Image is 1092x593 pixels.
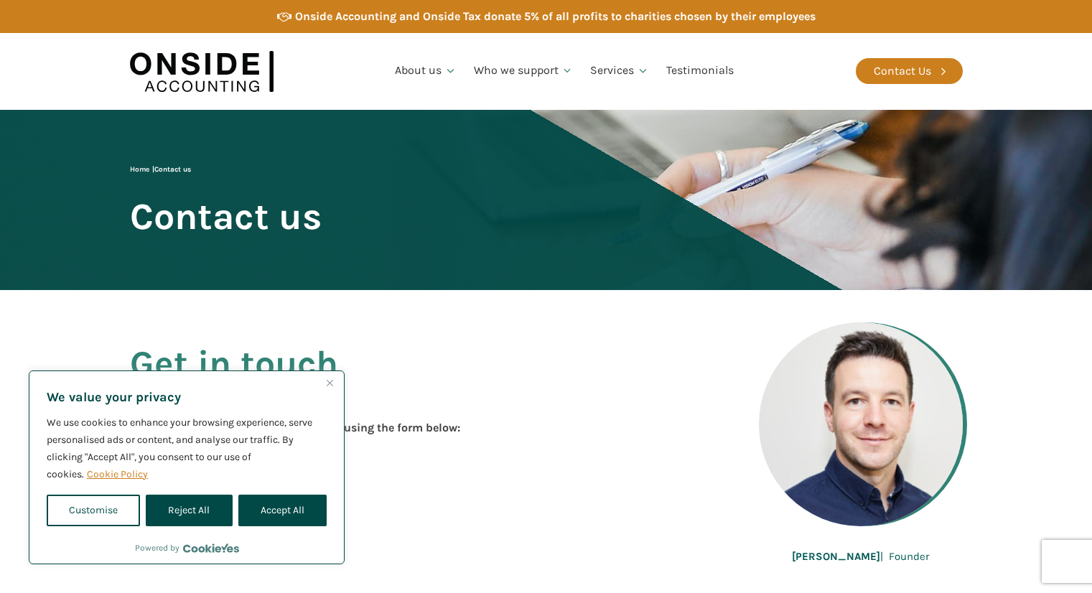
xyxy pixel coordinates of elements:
[130,344,338,419] h2: Get in touch
[792,550,880,563] b: [PERSON_NAME]
[465,47,582,95] a: Who we support
[47,414,327,483] p: We use cookies to enhance your browsing experience, serve personalised ads or content, and analys...
[792,548,929,565] div: | Founder
[154,165,191,174] span: Contact us
[874,62,931,80] div: Contact Us
[238,495,327,526] button: Accept All
[135,541,239,555] div: Powered by
[183,543,239,553] a: Visit CookieYes website
[327,380,333,386] img: Close
[130,197,322,236] span: Contact us
[386,47,465,95] a: About us
[47,495,140,526] button: Customise
[321,374,338,391] button: Close
[47,388,327,406] p: We value your privacy
[86,467,149,481] a: Cookie Policy
[295,7,816,26] div: Onside Accounting and Onside Tax donate 5% of all profits to charities chosen by their employees
[856,58,963,84] a: Contact Us
[658,47,742,95] a: Testimonials
[29,370,345,564] div: We value your privacy
[130,44,274,99] img: Onside Accounting
[130,165,149,174] a: Home
[146,495,232,526] button: Reject All
[582,47,658,95] a: Services
[130,165,191,174] span: |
